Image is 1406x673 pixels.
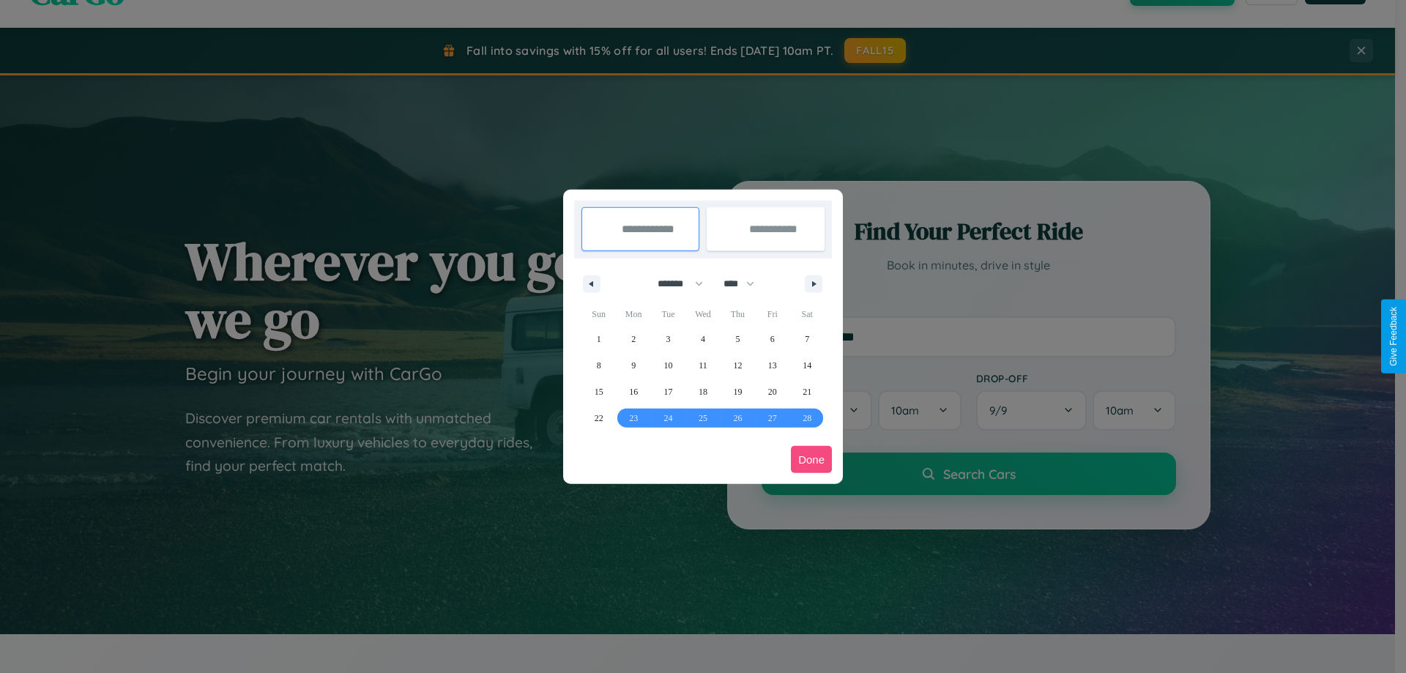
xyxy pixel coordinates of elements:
button: 28 [790,405,825,431]
span: 1 [597,326,601,352]
button: 21 [790,379,825,405]
span: 21 [803,379,811,405]
span: Tue [651,302,685,326]
button: 13 [755,352,789,379]
span: 9 [631,352,636,379]
span: 7 [805,326,809,352]
span: 25 [699,405,707,431]
span: 16 [629,379,638,405]
button: 4 [685,326,720,352]
span: 18 [699,379,707,405]
button: 9 [616,352,650,379]
span: 19 [733,379,742,405]
button: 11 [685,352,720,379]
span: 20 [768,379,777,405]
span: Mon [616,302,650,326]
span: 2 [631,326,636,352]
button: 8 [581,352,616,379]
button: 20 [755,379,789,405]
span: 11 [699,352,707,379]
span: Fri [755,302,789,326]
button: 19 [721,379,755,405]
button: 6 [755,326,789,352]
button: 10 [651,352,685,379]
button: 12 [721,352,755,379]
span: 8 [597,352,601,379]
span: 6 [770,326,775,352]
span: 27 [768,405,777,431]
button: 2 [616,326,650,352]
span: 28 [803,405,811,431]
span: 26 [733,405,742,431]
button: 25 [685,405,720,431]
button: 22 [581,405,616,431]
div: Give Feedback [1388,307,1399,366]
span: 23 [629,405,638,431]
span: 5 [735,326,740,352]
span: 13 [768,352,777,379]
button: 3 [651,326,685,352]
button: 24 [651,405,685,431]
span: Sat [790,302,825,326]
span: 24 [664,405,673,431]
button: 15 [581,379,616,405]
span: 12 [733,352,742,379]
button: 14 [790,352,825,379]
button: Done [791,446,832,473]
button: 16 [616,379,650,405]
button: 17 [651,379,685,405]
button: 5 [721,326,755,352]
span: 10 [664,352,673,379]
span: 14 [803,352,811,379]
span: Thu [721,302,755,326]
button: 18 [685,379,720,405]
button: 7 [790,326,825,352]
span: 22 [595,405,603,431]
button: 26 [721,405,755,431]
span: 4 [701,326,705,352]
span: 3 [666,326,671,352]
button: 1 [581,326,616,352]
span: 15 [595,379,603,405]
button: 27 [755,405,789,431]
span: Sun [581,302,616,326]
button: 23 [616,405,650,431]
span: Wed [685,302,720,326]
span: 17 [664,379,673,405]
